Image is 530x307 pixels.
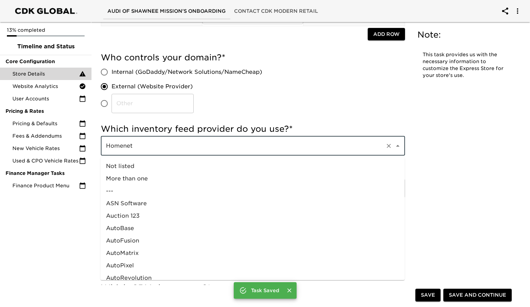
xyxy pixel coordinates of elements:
[12,145,79,152] span: New Vehicle Rates
[509,3,526,19] button: account of current user
[100,172,405,185] li: More than one
[393,141,403,151] button: Close
[112,68,262,76] span: Internal (GoDaddy/Network Solutions/NameCheap)
[6,42,86,51] span: Timeline and Status
[6,108,86,115] span: Pricing & Rates
[12,182,79,189] span: Finance Product Menu
[100,235,405,247] li: AutoFusion
[107,7,226,16] span: Audi of Shawnee Mission's Onboarding
[100,247,405,259] li: AutoMatrix
[100,210,405,222] li: Auction 123
[384,141,394,151] button: Clear
[100,197,405,210] li: ASN Software
[12,83,79,90] span: Website Analytics
[100,160,405,172] li: Not listed
[12,120,79,127] span: Pricing & Defaults
[7,27,85,33] p: 13% completed
[12,157,79,164] span: Used & CPO Vehicle Rates
[423,51,505,79] p: This task provides us with the necessary information to customize the Express Store for your stor...
[234,7,318,16] span: Contact CDK Modern Retail
[100,222,405,235] li: AutoBase
[368,28,405,41] button: Add Row
[12,95,79,102] span: User Accounts
[12,132,79,139] span: Fees & Addendums
[101,52,405,63] h5: Who controls your domain?
[100,272,405,284] li: AutoRevolution
[100,185,405,197] li: ---
[443,289,512,302] button: Save and Continue
[112,94,194,113] input: Other
[421,291,435,300] span: Save
[415,289,441,302] button: Save
[101,283,405,294] h5: Which CRM do you use?
[6,170,86,177] span: Finance Manager Tasks
[285,286,294,295] button: Close
[112,82,193,91] span: External (Website Provider)
[497,3,513,19] button: account of current user
[101,123,405,135] h5: Which inventory feed provider do you use?
[6,58,86,65] span: Core Configuration
[449,291,506,300] span: Save and Continue
[100,259,405,272] li: AutoPixel
[12,70,79,77] span: Store Details
[417,29,511,40] h5: Note:
[251,284,279,297] div: Task Saved
[373,30,399,39] span: Add Row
